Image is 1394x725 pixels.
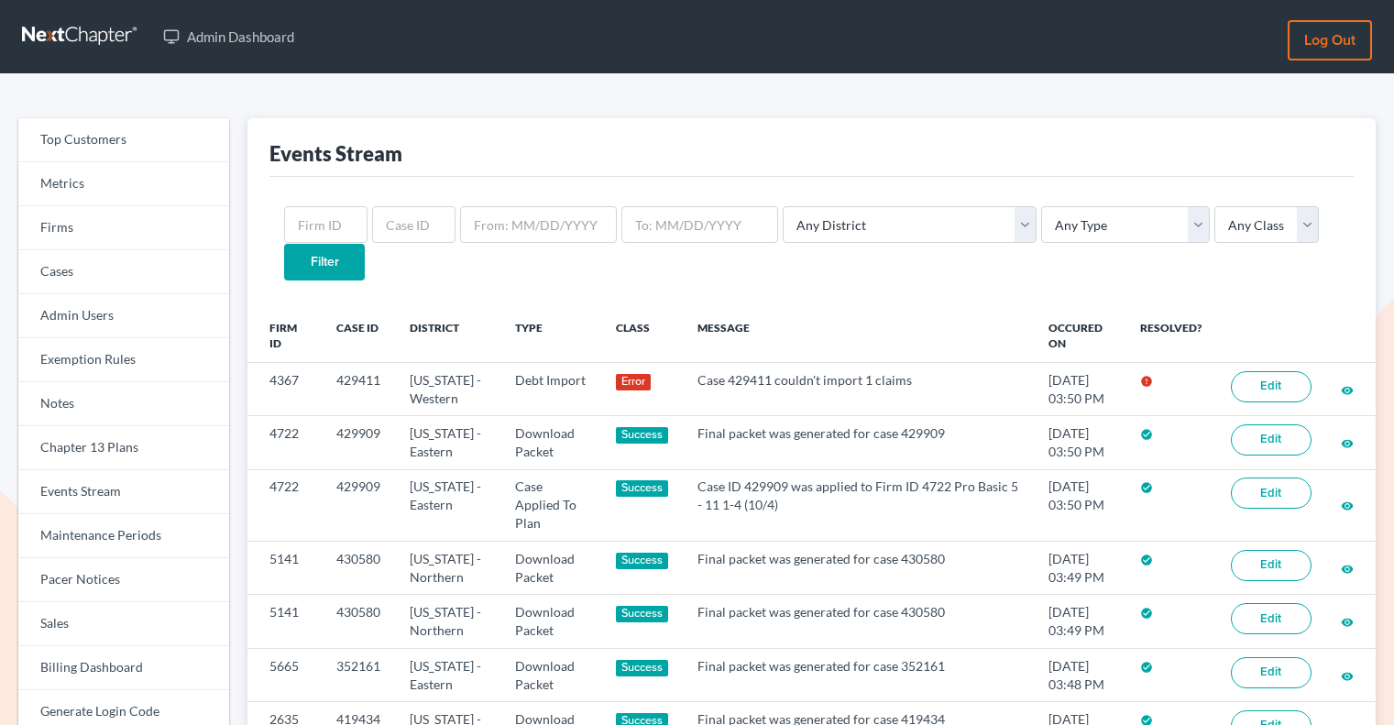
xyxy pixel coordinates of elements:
[1140,428,1153,441] i: check_circle
[247,595,322,648] td: 5141
[395,310,500,363] th: District
[18,162,229,206] a: Metrics
[395,362,500,415] td: [US_STATE] - Western
[1231,478,1312,509] a: Edit
[18,206,229,250] a: Firms
[1034,362,1125,415] td: [DATE] 03:50 PM
[601,310,684,363] th: Class
[1288,20,1372,60] a: Log out
[322,542,395,595] td: 430580
[284,206,368,243] input: Firm ID
[18,558,229,602] a: Pacer Notices
[500,416,601,469] td: Download Packet
[1125,310,1216,363] th: Resolved?
[154,20,303,53] a: Admin Dashboard
[322,416,395,469] td: 429909
[247,310,322,363] th: Firm ID
[18,426,229,470] a: Chapter 13 Plans
[1341,497,1354,512] a: visibility
[1341,670,1354,683] i: visibility
[500,595,601,648] td: Download Packet
[18,382,229,426] a: Notes
[616,553,669,569] div: Success
[395,416,500,469] td: [US_STATE] - Eastern
[1231,371,1312,402] a: Edit
[18,118,229,162] a: Top Customers
[683,648,1033,701] td: Final packet was generated for case 352161
[1140,554,1153,566] i: check_circle
[1231,657,1312,688] a: Edit
[395,469,500,541] td: [US_STATE] - Eastern
[18,646,229,690] a: Billing Dashboard
[616,606,669,622] div: Success
[18,514,229,558] a: Maintenance Periods
[1034,416,1125,469] td: [DATE] 03:50 PM
[500,362,601,415] td: Debt Import
[18,294,229,338] a: Admin Users
[460,206,617,243] input: From: MM/DD/YYYY
[18,250,229,294] a: Cases
[616,660,669,676] div: Success
[1341,381,1354,397] a: visibility
[1341,500,1354,512] i: visibility
[1341,613,1354,629] a: visibility
[395,542,500,595] td: [US_STATE] - Northern
[247,362,322,415] td: 4367
[683,310,1033,363] th: Message
[1034,469,1125,541] td: [DATE] 03:50 PM
[395,648,500,701] td: [US_STATE] - Eastern
[395,595,500,648] td: [US_STATE] - Northern
[616,374,652,390] div: Error
[616,480,669,497] div: Success
[500,469,601,541] td: Case Applied To Plan
[18,338,229,382] a: Exemption Rules
[1140,481,1153,494] i: check_circle
[247,469,322,541] td: 4722
[500,310,601,363] th: Type
[269,140,402,167] div: Events Stream
[1231,424,1312,456] a: Edit
[500,542,601,595] td: Download Packet
[683,416,1033,469] td: Final packet was generated for case 429909
[18,470,229,514] a: Events Stream
[683,542,1033,595] td: Final packet was generated for case 430580
[1140,607,1153,620] i: check_circle
[1140,661,1153,674] i: check_circle
[1034,648,1125,701] td: [DATE] 03:48 PM
[1231,550,1312,581] a: Edit
[621,206,778,243] input: To: MM/DD/YYYY
[18,602,229,646] a: Sales
[1341,667,1354,683] a: visibility
[683,595,1033,648] td: Final packet was generated for case 430580
[322,362,395,415] td: 429411
[500,648,601,701] td: Download Packet
[284,244,365,280] input: Filter
[1341,434,1354,450] a: visibility
[322,310,395,363] th: Case ID
[1341,560,1354,576] a: visibility
[1341,384,1354,397] i: visibility
[616,427,669,444] div: Success
[683,362,1033,415] td: Case 429411 couldn't import 1 claims
[683,469,1033,541] td: Case ID 429909 was applied to Firm ID 4722 Pro Basic 5 - 11 1-4 (10/4)
[1034,310,1125,363] th: Occured On
[1034,542,1125,595] td: [DATE] 03:49 PM
[372,206,456,243] input: Case ID
[1341,616,1354,629] i: visibility
[1034,595,1125,648] td: [DATE] 03:49 PM
[247,648,322,701] td: 5665
[322,648,395,701] td: 352161
[322,469,395,541] td: 429909
[247,542,322,595] td: 5141
[1341,437,1354,450] i: visibility
[247,416,322,469] td: 4722
[1140,375,1153,388] i: error
[322,595,395,648] td: 430580
[1231,603,1312,634] a: Edit
[1341,563,1354,576] i: visibility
